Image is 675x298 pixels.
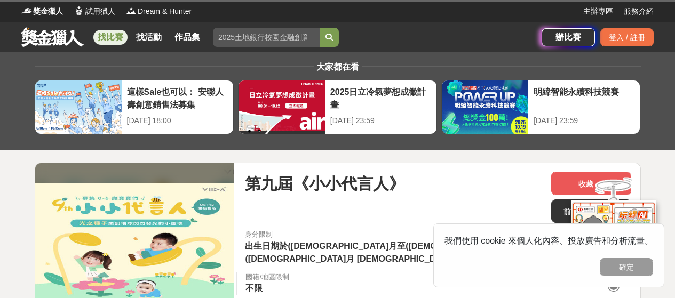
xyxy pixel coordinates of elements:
[21,5,32,16] img: Logo
[330,115,431,126] div: [DATE] 23:59
[314,62,362,71] span: 大家都在看
[624,6,654,17] a: 服務介紹
[551,172,631,195] button: 收藏
[138,6,192,17] span: Dream & Hunter
[245,272,289,283] div: 國籍/地區限制
[245,284,263,293] span: 不限
[571,194,656,264] img: d2146d9a-e6f6-4337-9592-8cefde37ba6b.png
[132,30,166,45] a: 找活動
[127,115,228,126] div: [DATE] 18:00
[170,30,204,45] a: 作品集
[245,241,557,263] span: 出生日期於([DEMOGRAPHIC_DATA]月至([DEMOGRAPHIC_DATA]、出生日期於([DEMOGRAPHIC_DATA]月 [DEMOGRAPHIC_DATA]
[93,30,128,45] a: 找比賽
[33,6,63,17] span: 獎金獵人
[330,86,431,110] div: 2025日立冷氣夢想成徵計畫
[126,5,137,16] img: Logo
[534,86,634,110] div: 明緯智能永續科技競賽
[238,80,437,134] a: 2025日立冷氣夢想成徵計畫[DATE] 23:59
[21,6,63,17] a: Logo獎金獵人
[583,6,613,17] a: 主辦專區
[74,6,115,17] a: Logo試用獵人
[126,6,192,17] a: LogoDream & Hunter
[213,28,320,47] input: 2025土地銀行校園金融創意挑戰賽：從你出發 開啟智慧金融新頁
[551,199,631,223] a: 前往比賽網站
[245,229,631,240] div: 身分限制
[85,6,115,17] span: 試用獵人
[245,172,405,196] span: 第九屆《小小代言人》
[74,5,84,16] img: Logo
[600,258,653,276] button: 確定
[35,80,234,134] a: 這樣Sale也可以： 安聯人壽創意銷售法募集[DATE] 18:00
[441,80,640,134] a: 明緯智能永續科技競賽[DATE] 23:59
[600,28,654,46] div: 登入 / 註冊
[444,236,653,245] span: 我們使用 cookie 來個人化內容、投放廣告和分析流量。
[127,86,228,110] div: 這樣Sale也可以： 安聯人壽創意銷售法募集
[542,28,595,46] a: 辦比賽
[534,115,634,126] div: [DATE] 23:59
